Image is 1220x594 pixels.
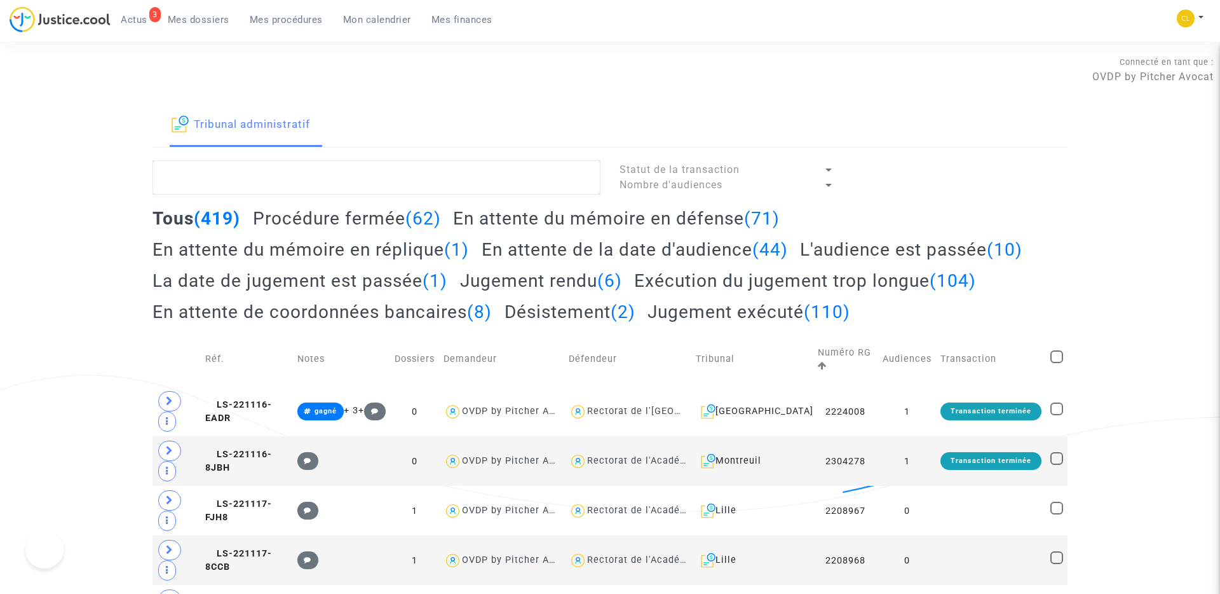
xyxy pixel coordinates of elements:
img: icon-archive.svg [701,404,715,419]
div: Montreuil [696,453,809,469]
span: LS-221116-8JBH [205,449,272,474]
div: Lille [696,503,809,518]
h2: Tous [152,207,240,230]
span: (10) [987,239,1022,260]
td: Défendeur [564,332,691,387]
span: gagné [315,407,337,415]
span: (104) [930,270,976,291]
span: (1) [423,270,447,291]
td: 1 [390,486,439,535]
td: 2304278 [813,436,878,486]
td: 1 [878,387,936,436]
span: (62) [405,208,441,229]
span: (8) [467,301,492,322]
td: 2208967 [813,486,878,535]
span: Connecté en tant que : [1120,57,1214,67]
div: [GEOGRAPHIC_DATA] [696,404,809,419]
td: 2208968 [813,535,878,585]
td: 1 [390,535,439,585]
div: Rectorat de l'Académie de Lille [587,555,736,565]
h2: La date de jugement est passée [152,270,447,292]
div: OVDP by Pitcher Avocat [462,505,575,516]
h2: Exécution du jugement trop longue [634,270,976,292]
td: Demandeur [439,332,565,387]
span: Mes procédures [250,14,323,25]
span: LS-221117-8CCB [205,548,272,573]
span: Mon calendrier [343,14,411,25]
span: (44) [752,239,788,260]
td: Tribunal [691,332,813,387]
span: (2) [611,301,635,322]
img: icon-user.svg [444,502,462,520]
iframe: Help Scout Beacon - Open [25,530,64,569]
h2: Jugement exécuté [647,301,850,323]
div: Rectorat de l'[GEOGRAPHIC_DATA] [587,406,749,417]
h2: En attente du mémoire en défense [453,207,780,230]
td: Audiences [878,332,936,387]
h2: En attente de la date d'audience [482,238,788,261]
h2: En attente du mémoire en réplique [152,238,469,261]
div: Rectorat de l'Académie de Créteil [587,455,747,466]
td: Notes [293,332,390,387]
img: f0b917ab549025eb3af43f3c4438ad5d [1177,10,1195,27]
span: (71) [744,208,780,229]
img: icon-user.svg [569,452,587,471]
div: OVDP by Pitcher Avocat [462,555,575,565]
img: icon-user.svg [569,502,587,520]
div: OVDP by Pitcher Avocat [462,406,575,417]
span: (110) [804,301,850,322]
img: icon-user.svg [444,403,462,421]
h2: En attente de coordonnées bancaires [152,301,492,323]
span: Nombre d'audiences [620,179,722,191]
h2: Jugement rendu [460,270,622,292]
div: Transaction terminée [940,452,1041,470]
span: Statut de la transaction [620,163,740,176]
img: icon-user.svg [569,551,587,570]
div: Rectorat de l'Académie de Lille [587,505,736,516]
a: Mon calendrier [333,10,421,29]
img: icon-archive.svg [701,503,715,518]
h2: Procédure fermée [253,207,441,230]
td: Dossiers [390,332,439,387]
span: + [358,405,386,416]
img: icon-user.svg [569,403,587,421]
a: Mes procédures [240,10,333,29]
span: LS-221117-FJH8 [205,499,272,523]
span: (1) [444,239,469,260]
td: Réf. [201,332,292,387]
a: Mes dossiers [158,10,240,29]
div: Transaction terminée [940,403,1041,420]
img: icon-user.svg [444,452,462,471]
img: icon-archive.svg [701,553,715,568]
a: Tribunal administratif [172,104,310,147]
td: 0 [878,535,936,585]
span: (419) [194,208,240,229]
td: 0 [878,486,936,535]
h2: L'audience est passée [800,238,1022,261]
td: 1 [878,436,936,486]
td: Transaction [936,332,1046,387]
a: 3Actus [111,10,158,29]
h2: Désistement [505,301,635,323]
span: Actus [121,14,147,25]
div: 3 [149,7,161,22]
span: (6) [597,270,622,291]
img: icon-archive.svg [172,115,189,133]
td: 0 [390,387,439,436]
td: 2224008 [813,387,878,436]
div: Lille [696,553,809,568]
span: Mes finances [431,14,492,25]
span: Mes dossiers [168,14,229,25]
img: jc-logo.svg [10,6,111,32]
img: icon-archive.svg [701,453,715,469]
img: icon-user.svg [444,551,462,570]
span: + 3 [344,405,358,416]
a: Mes finances [421,10,503,29]
div: OVDP by Pitcher Avocat [462,455,575,466]
td: 0 [390,436,439,486]
span: LS-221116-EADR [205,399,272,424]
td: Numéro RG [813,332,878,387]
